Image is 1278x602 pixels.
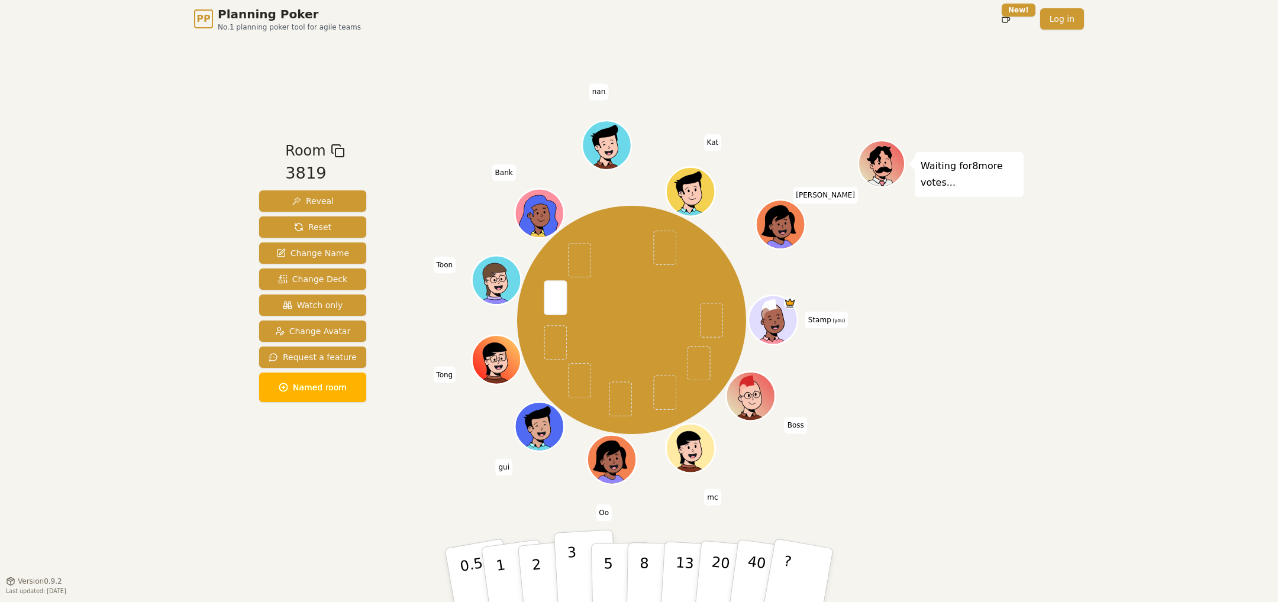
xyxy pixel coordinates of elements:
span: Last updated: [DATE] [6,588,66,594]
button: Reveal [259,190,366,212]
span: Named room [279,381,347,393]
button: Click to change your avatar [750,297,796,343]
span: Change Name [276,247,349,259]
span: Change Avatar [275,325,351,337]
span: Planning Poker [218,6,361,22]
span: Request a feature [269,351,357,363]
span: PP [196,12,210,26]
button: Watch only [259,294,366,316]
span: Click to change your name [704,489,721,506]
span: Click to change your name [492,164,516,181]
span: Change Deck [278,273,347,285]
span: Click to change your name [704,134,722,151]
span: Reveal [292,195,334,207]
button: Change Avatar [259,321,366,342]
a: Log in [1040,8,1084,30]
button: Reset [259,216,366,238]
p: Waiting for 8 more votes... [921,158,1018,191]
span: Click to change your name [433,367,456,383]
span: (you) [831,318,845,323]
span: Reset [294,221,331,233]
button: Version0.9.2 [6,577,62,586]
button: Request a feature [259,347,366,368]
span: Click to change your name [434,257,456,273]
div: 3819 [285,161,344,186]
div: New! [1002,4,1035,17]
span: Click to change your name [785,417,807,433]
button: New! [995,8,1016,30]
span: No.1 planning poker tool for agile teams [218,22,361,32]
span: Stamp is the host [783,297,796,309]
button: Change Name [259,242,366,264]
button: Named room [259,373,366,402]
span: Click to change your name [793,187,858,203]
span: Click to change your name [495,459,512,475]
span: Click to change your name [805,312,848,328]
span: Click to change your name [596,504,612,521]
span: Room [285,140,325,161]
a: PPPlanning PokerNo.1 planning poker tool for agile teams [194,6,361,32]
button: Change Deck [259,268,366,290]
span: Watch only [283,299,343,311]
span: Click to change your name [589,83,609,100]
span: Version 0.9.2 [18,577,62,586]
